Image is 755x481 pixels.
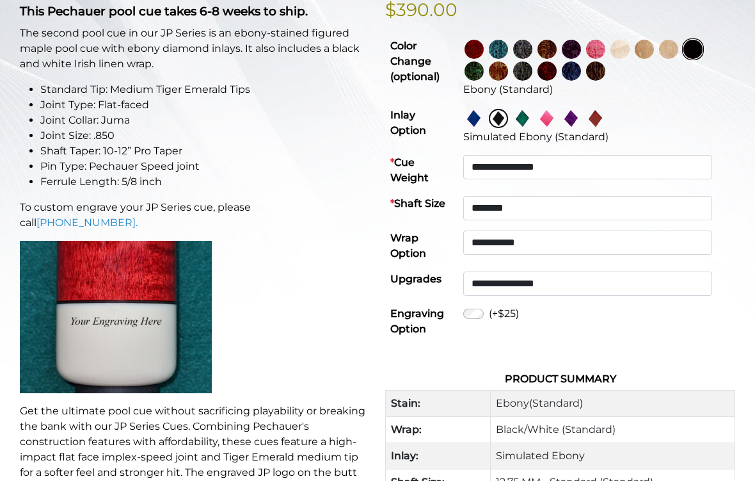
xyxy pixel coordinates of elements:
img: Pink Pearl [537,109,557,128]
strong: This Pechauer pool cue takes 6-8 weeks to ship. [20,4,308,19]
label: (+$25) [489,306,519,322]
img: Purple [562,40,581,59]
img: Green Pearl [513,109,532,128]
img: Purple Pearl [562,109,581,128]
td: Simulated Ebony [490,443,735,469]
strong: Upgrades [390,273,441,285]
li: Shaft Taper: 10-12” Pro Taper [40,143,370,159]
td: Black/White (Standard) [490,417,735,443]
img: Smoke [513,40,532,59]
img: Blue Pearl [465,109,484,128]
img: Rose [537,40,557,59]
img: Ebony [683,40,703,59]
div: Ebony (Standard) [463,82,730,97]
img: Simulated Ebony [489,109,508,128]
img: Red Pearl [586,109,605,128]
img: Light Natural [659,40,678,59]
img: Green [465,61,484,81]
li: Pin Type: Pechauer Speed joint [40,159,370,174]
img: No Stain [610,40,630,59]
strong: Shaft Size [390,197,445,209]
li: Joint Size: .850 [40,128,370,143]
img: Pink [586,40,605,59]
div: Simulated Ebony (Standard) [463,129,730,145]
strong: Inlay: [391,450,418,462]
strong: Stain: [391,397,420,409]
img: Blue [562,61,581,81]
li: Joint Type: Flat-faced [40,97,370,113]
strong: Wrap: [391,423,422,436]
img: Burgundy [537,61,557,81]
strong: Wrap Option [390,232,426,259]
img: Carbon [513,61,532,81]
li: Joint Collar: Juma [40,113,370,128]
img: Chestnut [489,61,508,81]
p: To custom engrave your JP Series cue, please call [20,200,370,231]
strong: Product Summary [505,373,616,385]
img: Turquoise [489,40,508,59]
img: An image of a cue butt with the words "YOUR ENGRAVING HERE". [20,241,212,393]
span: (Standard) [529,397,583,409]
img: Black Palm [586,61,605,81]
p: The second pool cue in our JP Series is an ebony-stained figured maple pool cue with ebony diamon... [20,26,370,72]
img: Wine [465,40,484,59]
strong: Color Change (optional) [390,40,440,83]
li: Ferrule Length: 5/8 inch [40,174,370,190]
img: Natural [635,40,654,59]
a: [PHONE_NUMBER]. [36,216,138,229]
strong: Engraving Option [390,307,444,335]
td: Ebony [490,391,735,417]
strong: Inlay Option [390,109,426,136]
li: Standard Tip: Medium Tiger Emerald Tips [40,82,370,97]
strong: Cue Weight [390,156,429,184]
